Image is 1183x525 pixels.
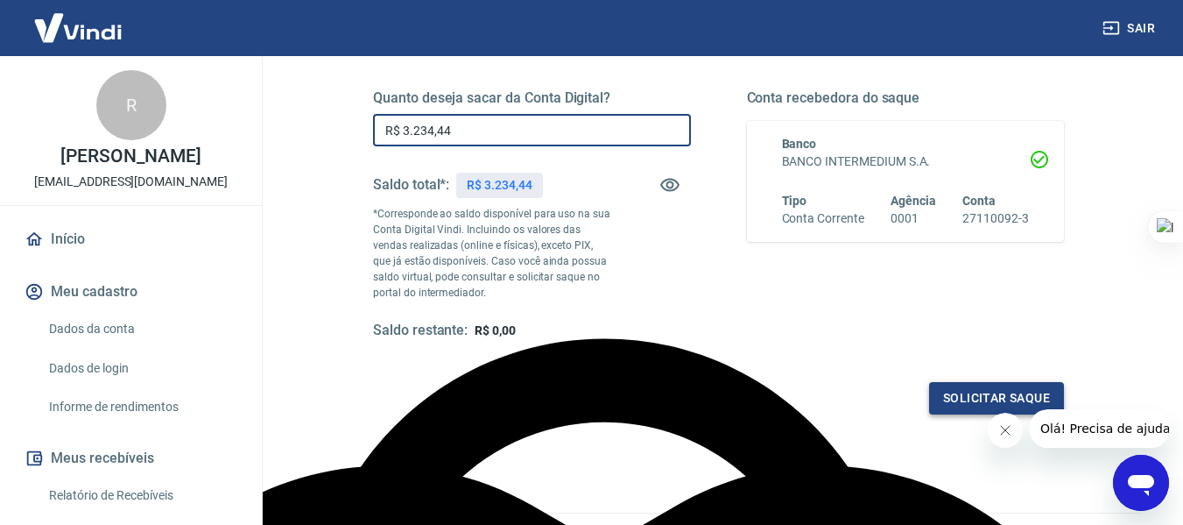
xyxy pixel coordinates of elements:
[96,70,166,140] div: R
[42,389,241,425] a: Informe de rendimentos
[21,1,135,54] img: Vindi
[929,382,1064,415] button: Solicitar saque
[21,439,241,478] button: Meus recebíveis
[34,173,228,191] p: [EMAIL_ADDRESS][DOMAIN_NAME]
[42,311,241,347] a: Dados da conta
[962,194,996,208] span: Conta
[373,89,691,107] h5: Quanto deseja sacar da Conta Digital?
[11,12,147,26] span: Olá! Precisa de ajuda?
[42,478,241,514] a: Relatório de Recebíveis
[1030,409,1169,448] iframe: Mensagem da empresa
[42,351,241,387] a: Dados de login
[373,206,611,301] p: *Corresponde ao saldo disponível para uso na sua Conta Digital Vindi. Incluindo os valores das ve...
[782,209,864,228] h6: Conta Corrente
[60,147,201,166] p: [PERSON_NAME]
[782,153,1030,171] h6: BANCO INTERMEDIUM S.A.
[467,176,532,195] p: R$ 3.234,44
[21,273,241,311] button: Meu cadastro
[988,413,1023,448] iframe: Fechar mensagem
[782,194,807,208] span: Tipo
[1099,12,1162,45] button: Sair
[21,220,241,259] a: Início
[891,194,936,208] span: Agência
[1113,455,1169,511] iframe: Botão para abrir a janela de mensagens
[747,89,1065,107] h5: Conta recebedora do saque
[782,137,817,151] span: Banco
[962,209,1029,228] h6: 27110092-3
[373,176,449,194] h5: Saldo total*:
[891,209,936,228] h6: 0001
